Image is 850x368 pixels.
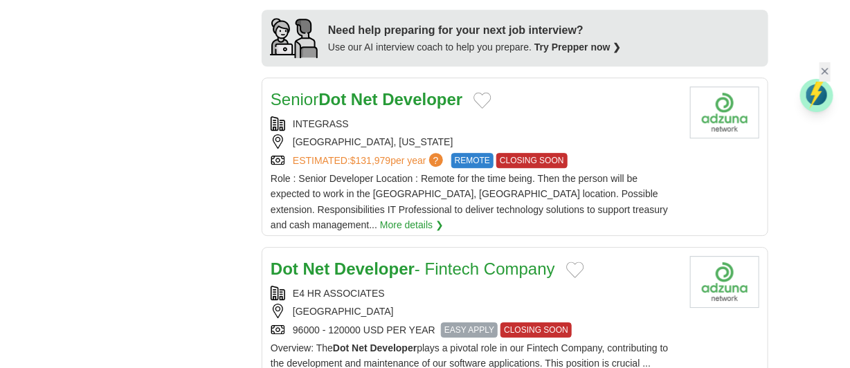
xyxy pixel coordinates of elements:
button: Add to favorite jobs [473,92,491,109]
div: INTEGRASS [271,116,679,131]
img: Company logo [690,256,759,308]
span: CLOSING SOON [500,322,572,338]
strong: Dot [271,259,298,278]
strong: Developer [370,342,417,353]
div: Need help preparing for your next job interview? [328,21,622,39]
span: EASY APPLY [441,322,498,338]
div: [GEOGRAPHIC_DATA] [271,304,679,319]
strong: Dot [318,90,346,109]
a: Try Prepper now ❯ [534,42,622,53]
strong: Dot [333,342,349,353]
strong: Net [303,259,330,278]
div: Use our AI interview coach to help you prepare. [328,39,622,55]
span: CLOSING SOON [496,153,568,168]
a: SeniorDot Net Developer [271,90,462,109]
a: ESTIMATED:$131,979per year? [293,153,446,168]
strong: Developer [382,90,462,109]
strong: Developer [334,259,415,278]
div: 96000 - 120000 USD PER YEAR [271,322,679,338]
img: Company logo [690,86,759,138]
span: Role : Senior Developer Location : Remote for the time being. Then the person will be expected to... [271,173,668,230]
span: REMOTE [451,153,494,168]
span: ? [429,153,443,167]
div: [GEOGRAPHIC_DATA], [US_STATE] [271,134,679,149]
strong: Net [352,342,368,353]
span: $131,979 [350,155,390,166]
div: E4 HR ASSOCIATES [271,286,679,301]
a: More details ❯ [380,217,444,232]
strong: Net [351,90,378,109]
a: Dot Net Developer- Fintech Company [271,259,555,278]
button: Add to favorite jobs [566,261,584,278]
